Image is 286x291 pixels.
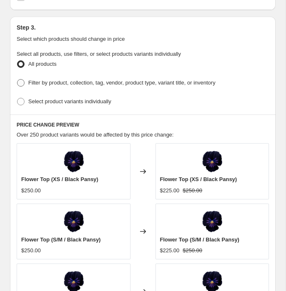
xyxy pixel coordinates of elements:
[200,208,224,233] img: BlackPansyREsized_cf36baaf-80a3-4d85-bc5d-6a9064ed1066_80x.png
[160,246,180,255] div: $225.00
[28,80,215,86] span: Filter by product, collection, tag, vendor, product type, variant title, or inventory
[17,35,269,43] p: Select which products should change in price
[160,187,180,195] div: $225.00
[17,23,269,32] h2: Step 3.
[200,148,224,173] img: BlackPansyREsized_cf36baaf-80a3-4d85-bc5d-6a9064ed1066_80x.png
[21,176,98,182] span: Flower Top (XS / Black Pansy)
[61,208,86,233] img: BlackPansyREsized_cf36baaf-80a3-4d85-bc5d-6a9064ed1066_80x.png
[21,236,101,243] span: Flower Top (S/M / Black Pansy)
[160,176,237,182] span: Flower Top (XS / Black Pansy)
[21,187,41,195] div: $250.00
[17,51,181,57] span: Select all products, use filters, or select products variants individually
[160,236,239,243] span: Flower Top (S/M / Black Pansy)
[17,122,269,128] h6: PRICE CHANGE PREVIEW
[183,187,202,195] strike: $250.00
[61,148,86,173] img: BlackPansyREsized_cf36baaf-80a3-4d85-bc5d-6a9064ed1066_80x.png
[183,246,202,255] strike: $250.00
[28,98,111,104] span: Select product variants individually
[28,61,57,67] span: All products
[21,246,41,255] div: $250.00
[17,132,174,138] span: Over 250 product variants would be affected by this price change:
